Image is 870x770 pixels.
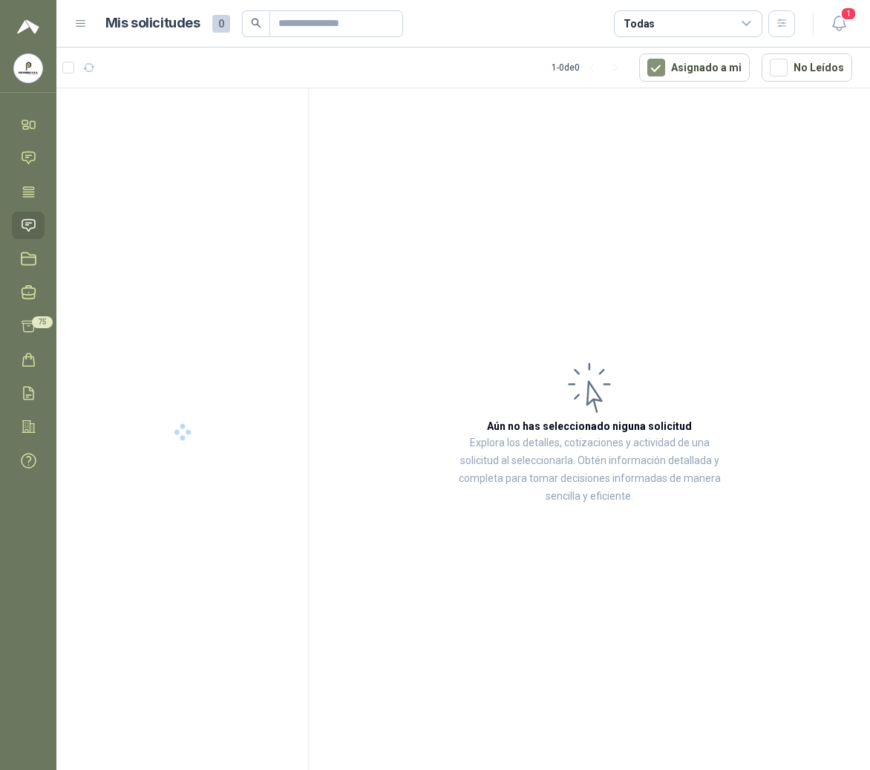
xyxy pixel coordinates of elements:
[457,434,722,506] p: Explora los detalles, cotizaciones y actividad de una solicitud al seleccionarla. Obtén informaci...
[12,313,45,340] a: 75
[639,53,750,82] button: Asignado a mi
[212,15,230,33] span: 0
[624,16,655,32] div: Todas
[17,18,39,36] img: Logo peakr
[552,56,627,79] div: 1 - 0 de 0
[487,418,692,434] h3: Aún no has seleccionado niguna solicitud
[762,53,852,82] button: No Leídos
[251,18,261,28] span: search
[32,316,53,328] span: 75
[840,7,857,21] span: 1
[14,54,42,82] img: Company Logo
[105,13,200,34] h1: Mis solicitudes
[825,10,852,37] button: 1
